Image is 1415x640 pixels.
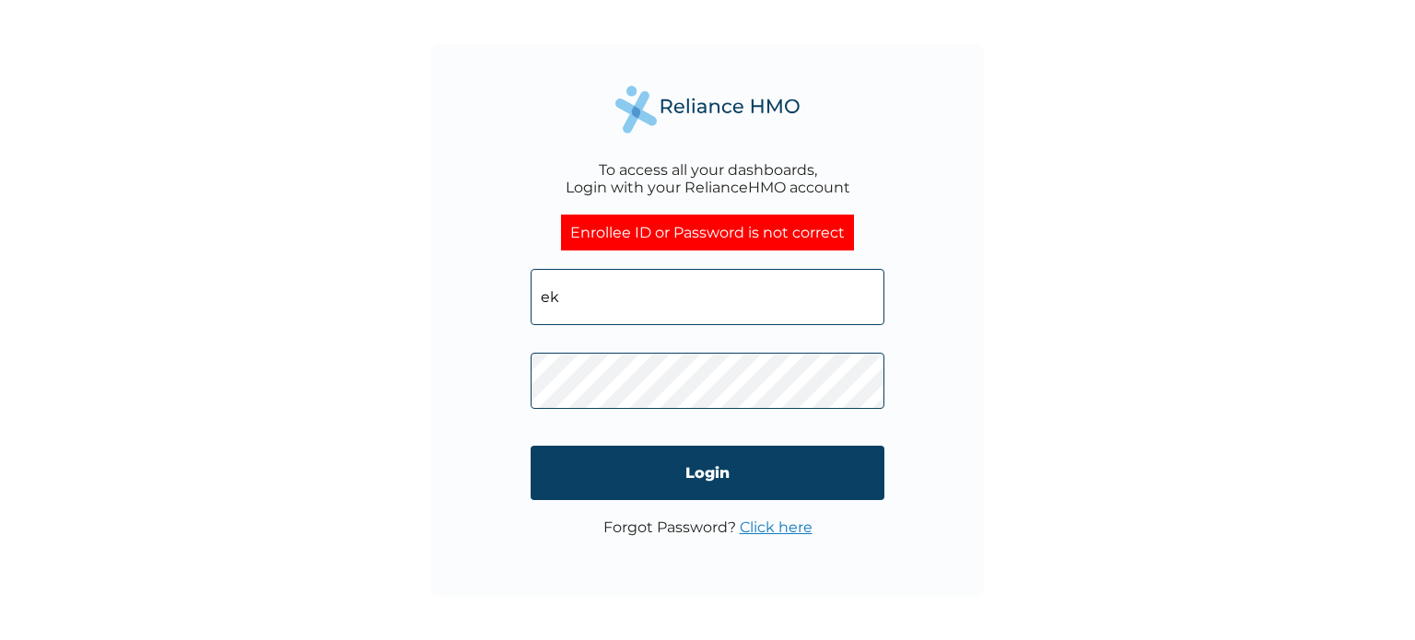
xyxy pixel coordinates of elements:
[603,518,813,536] p: Forgot Password?
[531,446,884,500] input: Login
[561,215,854,250] div: Enrollee ID or Password is not correct
[531,269,884,325] input: Email address or HMO ID
[566,161,850,196] div: To access all your dashboards, Login with your RelianceHMO account
[615,86,800,133] img: Reliance Health's Logo
[740,518,813,536] a: Click here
